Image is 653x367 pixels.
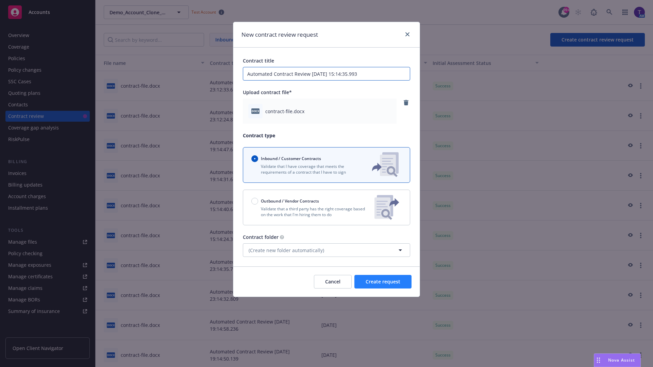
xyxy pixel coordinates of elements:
[243,190,410,225] button: Outbound / Vendor ContractsValidate that a third party has the right coverage based on the work t...
[243,147,410,183] button: Inbound / Customer ContractsValidate that I have coverage that meets the requirements of a contra...
[325,278,340,285] span: Cancel
[249,247,324,254] span: (Create new folder automatically)
[594,354,603,367] div: Drag to move
[243,243,410,257] button: (Create new folder automatically)
[354,275,412,289] button: Create request
[251,206,369,217] p: Validate that a third party has the right coverage based on the work that I'm hiring them to do
[403,30,412,38] a: close
[241,30,318,39] h1: New contract review request
[314,275,352,289] button: Cancel
[265,108,304,115] span: contract-file.docx
[261,198,319,204] span: Outbound / Vendor Contracts
[594,353,641,367] button: Nova Assist
[366,278,400,285] span: Create request
[243,234,279,240] span: Contract folder
[608,357,635,363] span: Nova Assist
[243,57,274,64] span: Contract title
[251,155,258,162] input: Inbound / Customer Contracts
[251,163,361,175] p: Validate that I have coverage that meets the requirements of a contract that I have to sign
[261,156,321,161] span: Inbound / Customer Contracts
[243,132,410,139] p: Contract type
[243,89,292,95] span: Upload contract file*
[243,67,410,81] input: Enter a title for this contract
[402,99,410,107] a: remove
[251,108,259,113] span: docx
[251,198,258,205] input: Outbound / Vendor Contracts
